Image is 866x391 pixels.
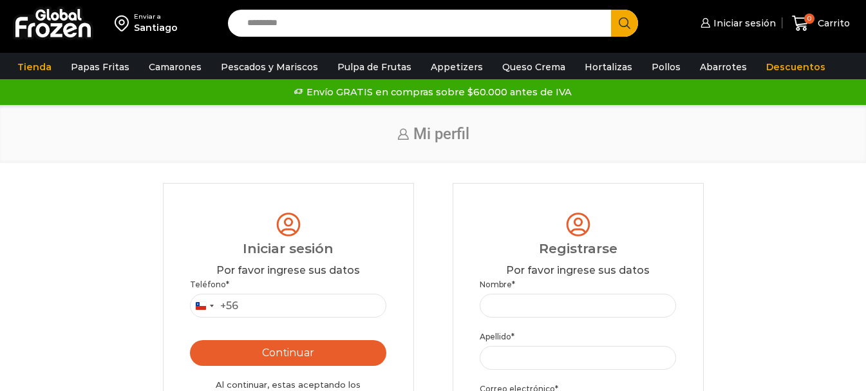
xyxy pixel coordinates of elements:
[480,263,677,278] div: Por favor ingrese sus datos
[496,55,572,79] a: Queso Crema
[697,10,776,36] a: Iniciar sesión
[134,12,178,21] div: Enviar a
[115,12,134,34] img: address-field-icon.svg
[64,55,136,79] a: Papas Fritas
[142,55,208,79] a: Camarones
[578,55,639,79] a: Hortalizas
[693,55,753,79] a: Abarrotes
[274,210,303,239] img: tabler-icon-user-circle.svg
[190,278,387,291] label: Teléfono
[480,239,677,258] div: Registrarse
[710,17,776,30] span: Iniciar sesión
[480,278,677,291] label: Nombre
[191,294,238,317] button: Selected country
[789,8,853,39] a: 0 Carrito
[413,125,469,143] span: Mi perfil
[424,55,489,79] a: Appetizers
[220,298,238,314] div: +56
[11,55,58,79] a: Tienda
[611,10,638,37] button: Search button
[190,263,387,278] div: Por favor ingrese sus datos
[814,17,850,30] span: Carrito
[190,239,387,258] div: Iniciar sesión
[804,14,814,24] span: 0
[134,21,178,34] div: Santiago
[331,55,418,79] a: Pulpa de Frutas
[190,340,387,366] button: Continuar
[480,330,677,343] label: Apellido
[214,55,325,79] a: Pescados y Mariscos
[563,210,593,239] img: tabler-icon-user-circle.svg
[760,55,832,79] a: Descuentos
[645,55,687,79] a: Pollos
